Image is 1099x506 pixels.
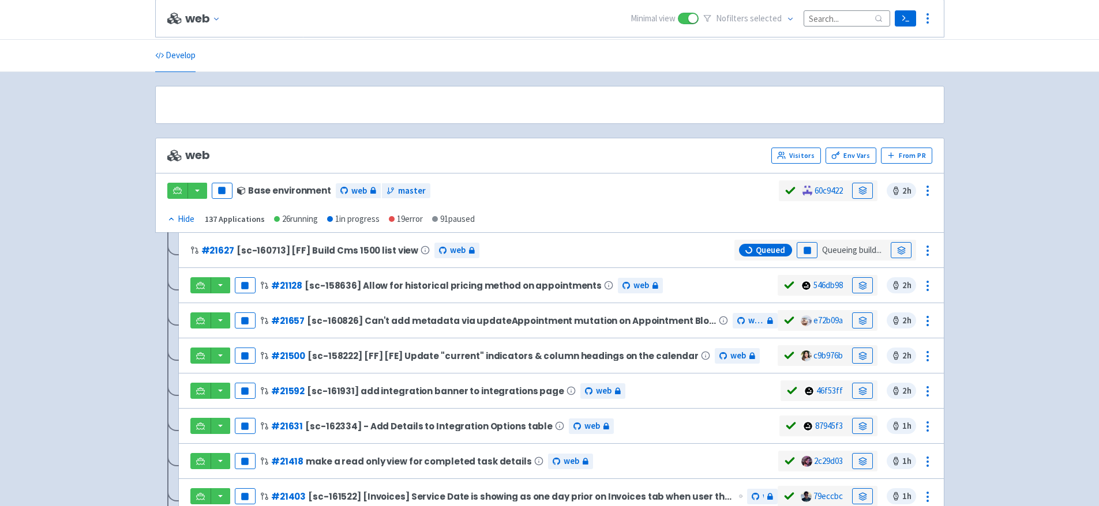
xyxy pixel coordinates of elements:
[235,488,256,504] button: Pause
[887,312,916,328] span: 2 h
[584,420,600,433] span: web
[887,488,916,504] span: 1 h
[756,244,785,256] span: Queued
[763,490,764,503] span: web
[327,213,380,226] div: 1 in progress
[237,246,418,255] span: [sc-160713] [FF] Build Cms 1500 list view
[747,489,778,504] a: web
[750,13,782,24] span: selected
[804,10,890,26] input: Search...
[308,492,737,501] span: [sc-161522] [Invoices] Service Date is showing as one day prior on Invoices tab when user that cr...
[813,490,843,501] a: 79eccbc
[826,148,876,164] a: Env Vars
[596,384,612,398] span: web
[797,242,817,258] button: Pause
[274,213,318,226] div: 26 running
[548,454,593,469] a: web
[895,10,916,27] a: Terminal
[351,184,367,198] span: web
[212,183,232,199] button: Pause
[336,183,381,199] a: web
[633,279,649,292] span: web
[271,455,303,467] a: #21418
[748,314,764,327] span: web
[167,149,210,162] span: web
[235,418,256,434] button: Pause
[271,315,305,327] a: #21657
[739,242,882,258] span: Queueing build...
[887,453,916,469] span: 1 h
[307,386,564,396] span: [sc-161931] add integration banner to integrations page
[235,348,256,364] button: Pause
[305,281,602,290] span: [sc-158636] Allow for historical pricing method on appointments
[167,213,196,226] button: Hide
[813,315,843,326] a: e72b09a
[271,420,303,432] a: #21631
[813,280,843,290] a: 546db98
[235,453,256,469] button: Pause
[185,12,225,25] button: web
[716,12,782,25] span: No filter s
[271,490,306,503] a: #21403
[271,385,305,397] a: #21592
[881,148,932,164] button: From PR
[235,383,256,399] button: Pause
[155,40,196,72] a: Develop
[815,185,843,196] a: 60c9422
[564,455,579,468] span: web
[398,184,426,198] span: master
[434,243,479,258] a: web
[813,350,843,361] a: c9b976b
[307,316,717,326] span: [sc-160826] Can't add metadata via updateAppointment mutation on Appointment Block
[237,186,331,195] div: Base environment
[235,277,256,293] button: Pause
[307,351,699,361] span: [sc-158222] [FF] [FE] Update "current" indicators & column headings on the calendar
[382,183,430,199] a: master
[887,383,916,399] span: 2 h
[618,278,663,293] a: web
[580,383,625,399] a: web
[167,213,194,226] div: Hide
[389,213,423,226] div: 19 error
[887,418,916,434] span: 1 h
[306,456,532,466] span: make a read only view for completed task details
[816,385,843,396] a: 46f53ff
[814,455,843,466] a: 2c29d03
[631,12,676,25] span: Minimal view
[271,350,305,362] a: #21500
[205,213,265,226] div: 137 Applications
[235,312,256,328] button: Pause
[715,348,760,364] a: web
[771,148,821,164] a: Visitors
[887,183,916,199] span: 2 h
[887,277,916,293] span: 2 h
[733,313,778,328] a: web
[730,349,746,362] span: web
[432,213,475,226] div: 91 paused
[271,280,302,292] a: #21128
[815,420,843,431] a: 87945f3
[305,421,553,431] span: [sc-162334] - Add Details to Integration Options table
[450,244,466,257] span: web
[569,418,614,434] a: web
[201,244,234,256] a: #21627
[887,348,916,364] span: 2 h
